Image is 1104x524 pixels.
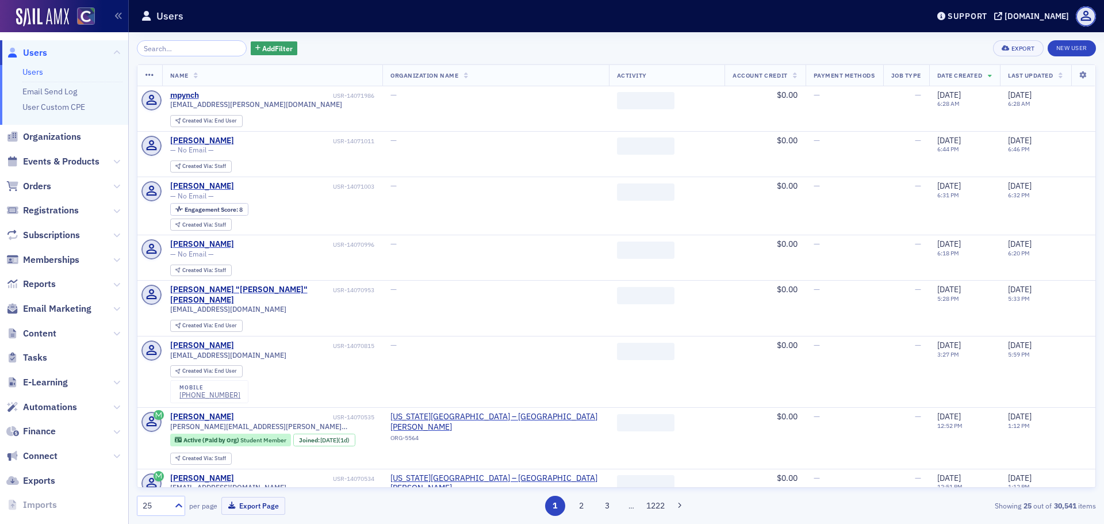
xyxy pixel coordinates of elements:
span: Payment Methods [814,71,875,79]
span: [DATE] [937,284,961,294]
span: Engagement Score : [185,205,239,213]
span: ‌ [617,242,674,259]
a: User Custom CPE [22,102,85,112]
span: Last Updated [1008,71,1053,79]
span: [EMAIL_ADDRESS][PERSON_NAME][DOMAIN_NAME] [170,100,342,109]
div: USR-14071011 [236,137,374,145]
span: $0.00 [777,473,798,483]
span: — [390,239,397,249]
strong: 30,541 [1052,500,1078,511]
div: 8 [185,206,243,213]
a: Tasks [6,351,47,364]
span: — [915,411,921,422]
a: [PERSON_NAME] [170,239,234,250]
a: [US_STATE][GEOGRAPHIC_DATA] – [GEOGRAPHIC_DATA][PERSON_NAME] [390,473,600,494]
a: [US_STATE][GEOGRAPHIC_DATA] – [GEOGRAPHIC_DATA][PERSON_NAME] [390,412,600,432]
div: Active (Paid by Org): Active (Paid by Org): Student Member [170,434,292,446]
span: Connect [23,450,57,462]
span: ‌ [617,414,674,431]
time: 6:28 AM [1008,100,1030,108]
span: Orders [23,180,51,193]
span: Memberships [23,254,79,266]
span: [DATE] [1008,90,1032,100]
div: (1d) [320,437,350,444]
span: [DATE] [937,411,961,422]
a: Reports [6,278,56,290]
a: Users [22,67,43,77]
span: [DATE] [1008,473,1032,483]
time: 3:27 PM [937,350,959,358]
a: Email Send Log [22,86,77,97]
div: [PHONE_NUMBER] [179,391,240,399]
div: [PERSON_NAME] [170,136,234,146]
button: 1 [545,496,565,516]
a: Automations [6,401,77,414]
span: [DATE] [937,181,961,191]
span: ‌ [617,287,674,304]
span: Joined : [299,437,321,444]
span: Created Via : [182,367,214,374]
span: Tasks [23,351,47,364]
div: Created Via: Staff [170,219,232,231]
img: SailAMX [16,8,69,26]
div: Showing out of items [784,500,1096,511]
span: ‌ [617,343,674,360]
span: [DATE] [1008,411,1032,422]
div: ORG-5564 [390,434,600,446]
span: — [814,473,820,483]
time: 6:28 AM [937,100,960,108]
span: Name [170,71,189,79]
span: [EMAIL_ADDRESS][DOMAIN_NAME] [170,305,286,313]
div: mobile [179,384,240,391]
span: [DATE] [937,473,961,483]
time: 6:32 PM [1008,191,1030,199]
span: — [390,284,397,294]
time: 6:31 PM [937,191,959,199]
button: AddFilter [251,41,298,56]
span: Organization Name [390,71,458,79]
span: Users [23,47,47,59]
button: 1222 [646,496,666,516]
a: [PERSON_NAME] [170,473,234,484]
div: [PERSON_NAME] [170,181,234,192]
span: — [390,340,397,350]
span: [DATE] [1008,181,1032,191]
span: Created Via : [182,221,214,228]
span: — [814,239,820,249]
span: ‌ [617,183,674,201]
button: 3 [597,496,618,516]
span: Imports [23,499,57,511]
a: Orders [6,180,51,193]
div: USR-14071003 [236,183,374,190]
strong: 25 [1021,500,1033,511]
span: Date Created [937,71,982,79]
a: Imports [6,499,57,511]
div: Staff [182,222,226,228]
span: $0.00 [777,284,798,294]
span: [EMAIL_ADDRESS][DOMAIN_NAME] [170,483,286,492]
span: — No Email — [170,250,214,258]
span: [PERSON_NAME][EMAIL_ADDRESS][PERSON_NAME][DOMAIN_NAME] [170,422,375,431]
span: Active (Paid by Org) [183,436,240,444]
span: — [390,90,397,100]
time: 6:44 PM [937,145,959,153]
span: [DATE] [937,340,961,350]
span: Colorado State University – Fort Collins [390,412,600,432]
span: $0.00 [777,411,798,422]
span: Profile [1076,6,1096,26]
span: — [915,90,921,100]
div: End User [182,118,237,124]
span: Finance [23,425,56,438]
label: per page [189,500,217,511]
a: Registrations [6,204,79,217]
a: Organizations [6,131,81,143]
time: 5:33 PM [1008,294,1030,303]
span: [DATE] [937,90,961,100]
span: — [915,181,921,191]
span: — [814,411,820,422]
a: Content [6,327,56,340]
a: mpynch [170,90,199,101]
span: Student Member [240,436,286,444]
